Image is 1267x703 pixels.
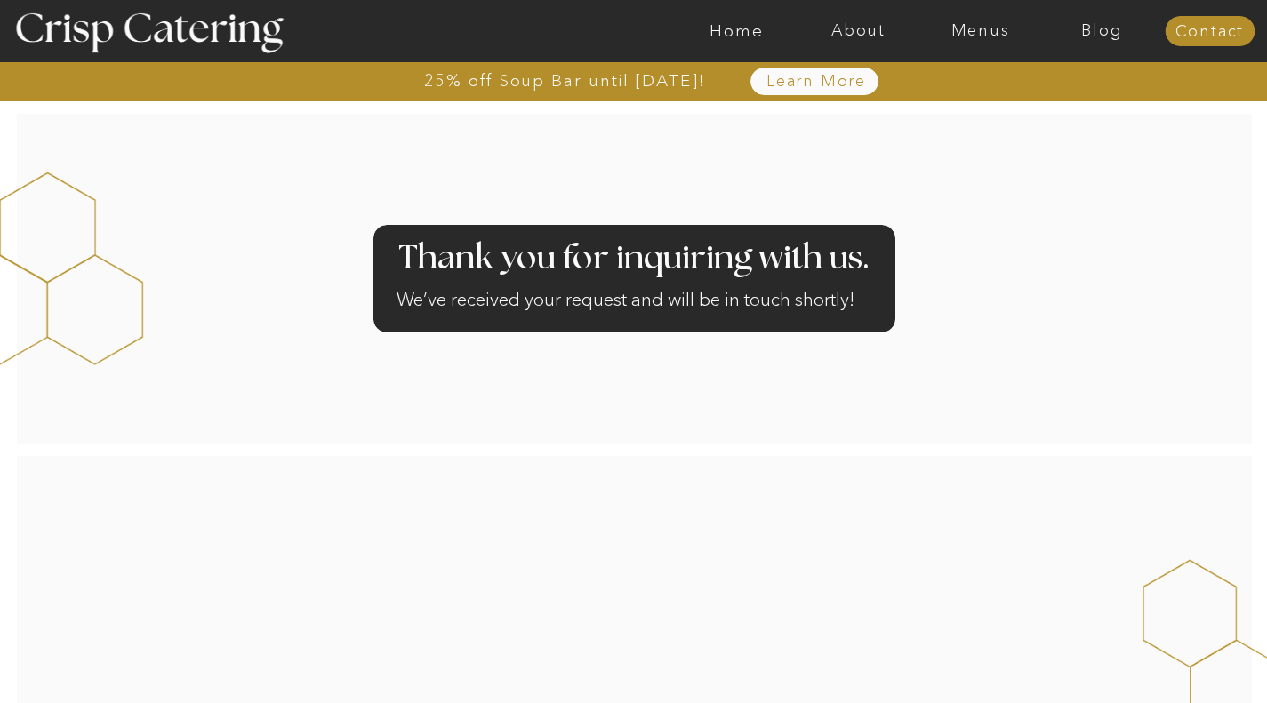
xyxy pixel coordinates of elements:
a: Contact [1165,23,1255,41]
a: About [798,22,919,40]
a: Blog [1041,22,1163,40]
a: Learn More [726,73,908,91]
h2: Thank you for inquiring with us. [396,242,872,276]
a: Menus [919,22,1041,40]
h2: We’ve received your request and will be in touch shortly! [397,286,871,321]
a: 25% off Soup Bar until [DATE]! [360,72,770,90]
a: Home [676,22,798,40]
iframe: podium webchat widget bubble [1125,614,1267,703]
